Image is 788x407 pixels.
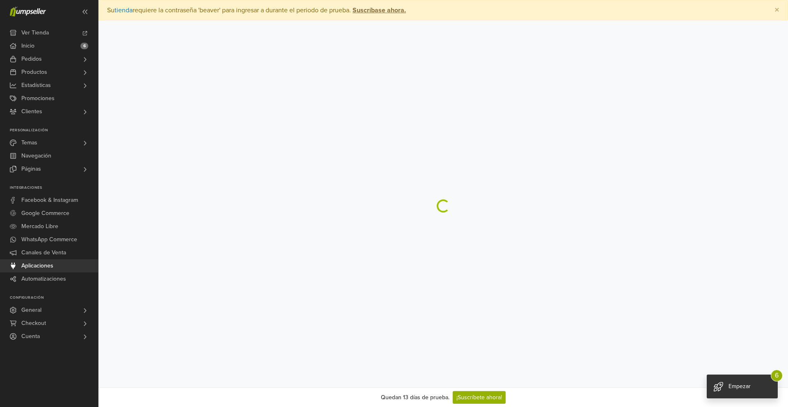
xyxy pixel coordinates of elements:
span: Páginas [21,162,41,176]
span: Estadísticas [21,79,51,92]
span: Empezar [728,383,751,390]
button: Close [766,0,788,20]
a: tienda [115,6,133,14]
span: Automatizaciones [21,272,66,286]
span: Google Commerce [21,207,69,220]
span: 6 [771,370,783,382]
a: ¡Suscríbete ahora! [453,391,506,404]
span: Checkout [21,317,46,330]
p: Personalización [10,128,98,133]
span: Mercado Libre [21,220,58,233]
span: Canales de Venta [21,246,66,259]
span: Promociones [21,92,55,105]
div: Quedan 13 días de prueba. [381,393,449,402]
span: Temas [21,136,37,149]
span: Ver Tienda [21,26,49,39]
div: Empezar 6 [707,375,778,398]
span: Navegación [21,149,51,162]
span: Cuenta [21,330,40,343]
span: 6 [80,43,88,49]
span: Clientes [21,105,42,118]
p: Configuración [10,295,98,300]
span: General [21,304,41,317]
p: Integraciones [10,185,98,190]
a: Suscríbase ahora. [351,6,406,14]
span: Inicio [21,39,34,53]
span: Pedidos [21,53,42,66]
span: Aplicaciones [21,259,53,272]
span: Productos [21,66,47,79]
strong: Suscríbase ahora. [353,6,406,14]
span: Facebook & Instagram [21,194,78,207]
span: × [774,4,779,16]
span: WhatsApp Commerce [21,233,77,246]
